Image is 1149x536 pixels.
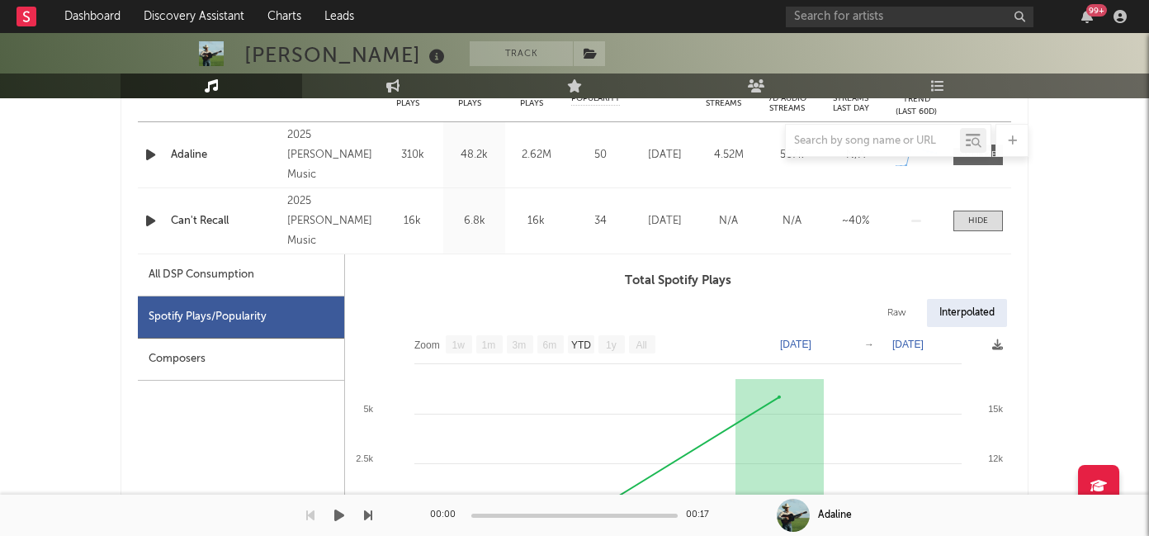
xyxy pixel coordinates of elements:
[764,213,820,230] div: N/A
[786,7,1033,27] input: Search for artists
[571,339,591,351] text: YTD
[385,213,439,230] div: 16k
[864,339,874,350] text: →
[287,192,377,251] div: 2025 [PERSON_NAME] Music
[780,339,811,350] text: [DATE]
[447,213,501,230] div: 6.8k
[138,296,344,339] div: Spotify Plays/Popularity
[892,339,924,350] text: [DATE]
[637,213,693,230] div: [DATE]
[636,339,646,351] text: All
[482,339,496,351] text: 1m
[786,135,960,148] input: Search by song name or URL
[452,339,466,351] text: 1w
[875,299,919,327] div: Raw
[171,213,279,230] a: Can't Recall
[818,508,852,523] div: Adaline
[244,41,449,69] div: [PERSON_NAME]
[430,505,463,525] div: 00:00
[509,213,563,230] div: 16k
[138,339,344,381] div: Composers
[363,404,373,414] text: 5k
[149,265,254,285] div: All DSP Consumption
[345,271,1011,291] h3: Total Spotify Plays
[988,453,1003,463] text: 12k
[828,213,883,230] div: ~ 40 %
[988,404,1003,414] text: 15k
[686,505,719,525] div: 00:17
[543,339,557,351] text: 6m
[470,41,573,66] button: Track
[606,339,617,351] text: 1y
[571,213,629,230] div: 34
[701,213,756,230] div: N/A
[927,299,1007,327] div: Interpolated
[1086,4,1107,17] div: 99 +
[513,339,527,351] text: 3m
[414,339,440,351] text: Zoom
[356,453,373,463] text: 2.5k
[1081,10,1093,23] button: 99+
[138,254,344,296] div: All DSP Consumption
